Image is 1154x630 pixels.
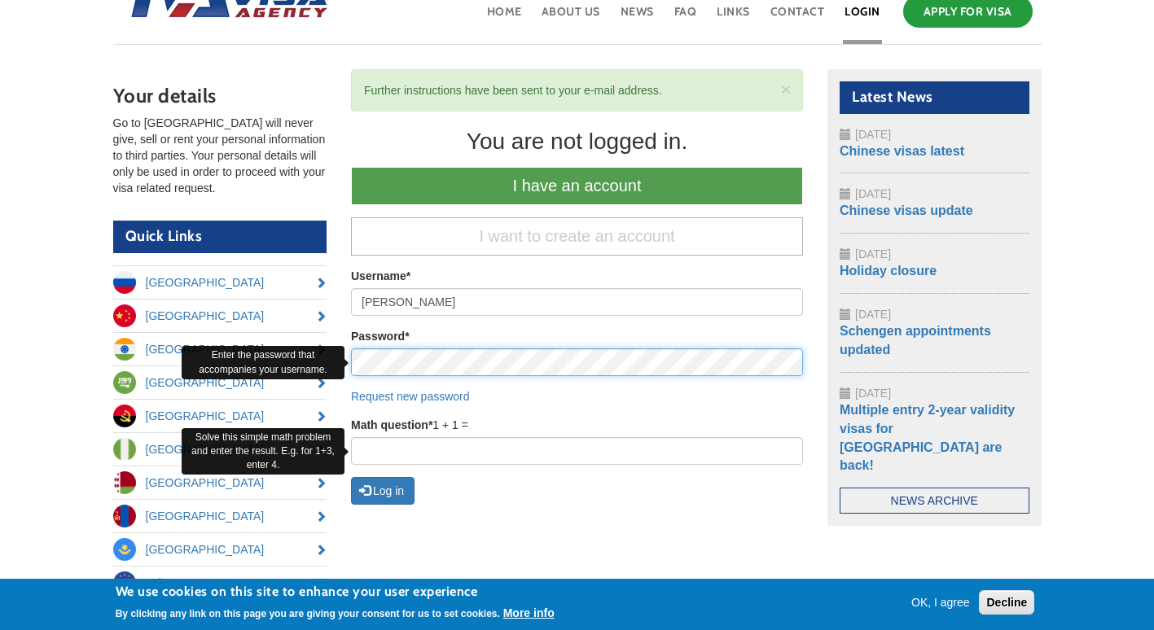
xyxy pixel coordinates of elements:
span: [DATE] [855,187,891,200]
a: [GEOGRAPHIC_DATA] [113,333,327,365]
span: This field is required. [428,418,432,431]
p: Go to [GEOGRAPHIC_DATA] will never give, sell or rent your personal information to third parties.... [113,115,327,196]
a: × [781,81,791,98]
a: [GEOGRAPHIC_DATA] [113,533,327,566]
a: [GEOGRAPHIC_DATA] [113,266,327,299]
h3: Your details [113,85,327,107]
a: Holiday closure [840,264,937,278]
p: By clicking any link on this page you are giving your consent for us to set cookies. [116,608,500,619]
span: [DATE] [855,308,891,321]
a: News Archive [840,488,1029,514]
button: More info [503,605,555,621]
span: This field is required. [406,269,410,282]
h2: Latest News [840,81,1029,114]
a: [GEOGRAPHIC_DATA] [113,433,327,466]
label: Username [351,268,410,284]
a: [GEOGRAPHIC_DATA] [113,400,327,432]
a: Schengen appointments updated [840,324,991,357]
a: Request new password [351,390,470,403]
a: Schengen [113,567,327,599]
a: [GEOGRAPHIC_DATA] [113,300,327,332]
div: You are not logged in. [351,128,803,155]
a: Multiple entry 2-year validity visas for [GEOGRAPHIC_DATA] are back! [840,403,1015,473]
span: [DATE] [855,128,891,141]
a: Chinese visas latest [840,144,964,158]
h2: We use cookies on this site to enhance your user experience [116,583,555,601]
div: Enter the password that accompanies your username. [182,346,344,378]
button: Log in [351,477,415,505]
a: [GEOGRAPHIC_DATA] [113,500,327,532]
button: Decline [979,590,1034,615]
label: Password [351,328,410,344]
div: 1 + 1 = [351,417,803,465]
button: OK, I agree [905,594,976,610]
div: Solve this simple math problem and enter the result. E.g. for 1+3, enter 4. [182,428,344,475]
span: This field is required. [405,330,409,343]
a: I want to create an account [351,217,803,256]
span: [DATE] [855,247,891,260]
a: [GEOGRAPHIC_DATA] [113,366,327,399]
a: [GEOGRAPHIC_DATA] [113,466,327,499]
div: Further instructions have been sent to your e-mail address. [351,69,803,112]
a: Chinese visas update [840,203,973,217]
a: I have an account [351,167,803,205]
span: [DATE] [855,387,891,400]
label: Math question [351,417,432,433]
